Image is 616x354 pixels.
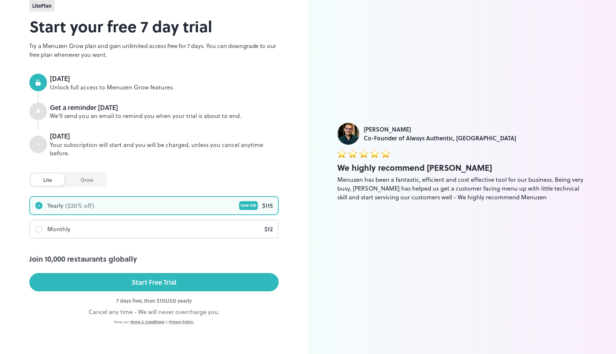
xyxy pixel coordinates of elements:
div: [DATE] [50,131,279,141]
div: [PERSON_NAME] [364,125,516,134]
div: $ 12 [264,225,273,233]
div: Cancel any time - We will never overcharge you. [29,307,279,316]
div: grow [68,174,106,186]
img: star [381,149,390,158]
div: We’ll send you an email to remind you when your trial is about to end. [50,112,279,120]
div: We highly recommend [PERSON_NAME] [337,162,587,174]
a: Terms & Conditions [130,319,164,324]
div: Get a reminder [DATE] [50,103,279,112]
img: star [359,149,368,158]
div: Unlock full access to Menuzen Grow features. [50,83,279,92]
div: ($ 20 % off) [65,201,94,210]
div: Join 10,000 restaurants globally [29,253,279,264]
div: Yearly [47,201,63,210]
p: Try a Menuzen Grow plan and gain unlimited access free for 7 days. You can downgrade to our free ... [29,41,279,59]
div: Co-Founder of Always Authentic, [GEOGRAPHIC_DATA] [364,134,516,143]
img: Jade Hajj [337,123,359,145]
div: [DATE] [50,74,279,83]
div: $ 115 [262,201,273,210]
img: star [370,149,379,158]
a: Privacy Policy. [169,319,194,324]
div: View our & [29,319,279,325]
div: Menuzen has been a fantastic, efficient and cost effective tool for our business. Being very busy... [337,175,587,202]
div: Start Free Trial [132,277,176,288]
div: 7 days free, then $ 115 USD yearly [29,297,279,305]
img: star [348,149,357,158]
h2: Start your free 7 day trial [29,15,279,38]
span: lite Plan [32,2,52,10]
div: Your subscription will start and you will be charged, unless you cancel anytime before. [50,141,279,158]
div: Save $ 29 [239,201,258,210]
img: star [337,149,346,158]
div: lite [31,174,65,186]
div: Monthly [47,225,70,233]
button: Start Free Trial [29,273,279,291]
